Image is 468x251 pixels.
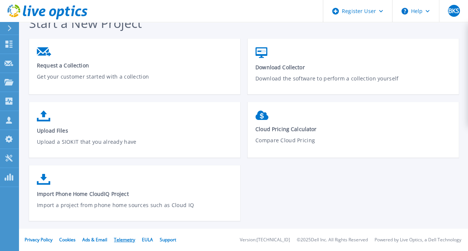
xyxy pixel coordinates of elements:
[29,107,240,160] a: Upload FilesUpload a SIOKIT that you already have
[255,125,451,133] span: Cloud Pricing Calculator
[37,127,233,134] span: Upload Files
[142,236,153,243] a: EULA
[37,190,233,197] span: Import Phone Home CloudIQ Project
[448,8,459,14] span: BKS
[160,236,176,243] a: Support
[37,73,233,90] p: Get your customer started with a collection
[248,107,459,159] a: Cloud Pricing CalculatorCompare Cloud Pricing
[59,236,76,243] a: Cookies
[114,236,135,243] a: Telemetry
[375,238,461,242] li: Powered by Live Optics, a Dell Technology
[25,236,52,243] a: Privacy Policy
[37,138,233,155] p: Upload a SIOKIT that you already have
[29,44,240,95] a: Request a CollectionGet your customer started with a collection
[297,238,368,242] li: © 2025 Dell Inc. All Rights Reserved
[240,238,290,242] li: Version: [TECHNICAL_ID]
[82,236,107,243] a: Ads & Email
[29,15,142,32] span: Start a New Project
[255,64,451,71] span: Download Collector
[255,74,451,92] p: Download the software to perform a collection yourself
[37,201,233,218] p: Import a project from phone home sources such as Cloud IQ
[255,136,451,153] p: Compare Cloud Pricing
[248,44,459,97] a: Download CollectorDownload the software to perform a collection yourself
[37,62,233,69] span: Request a Collection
